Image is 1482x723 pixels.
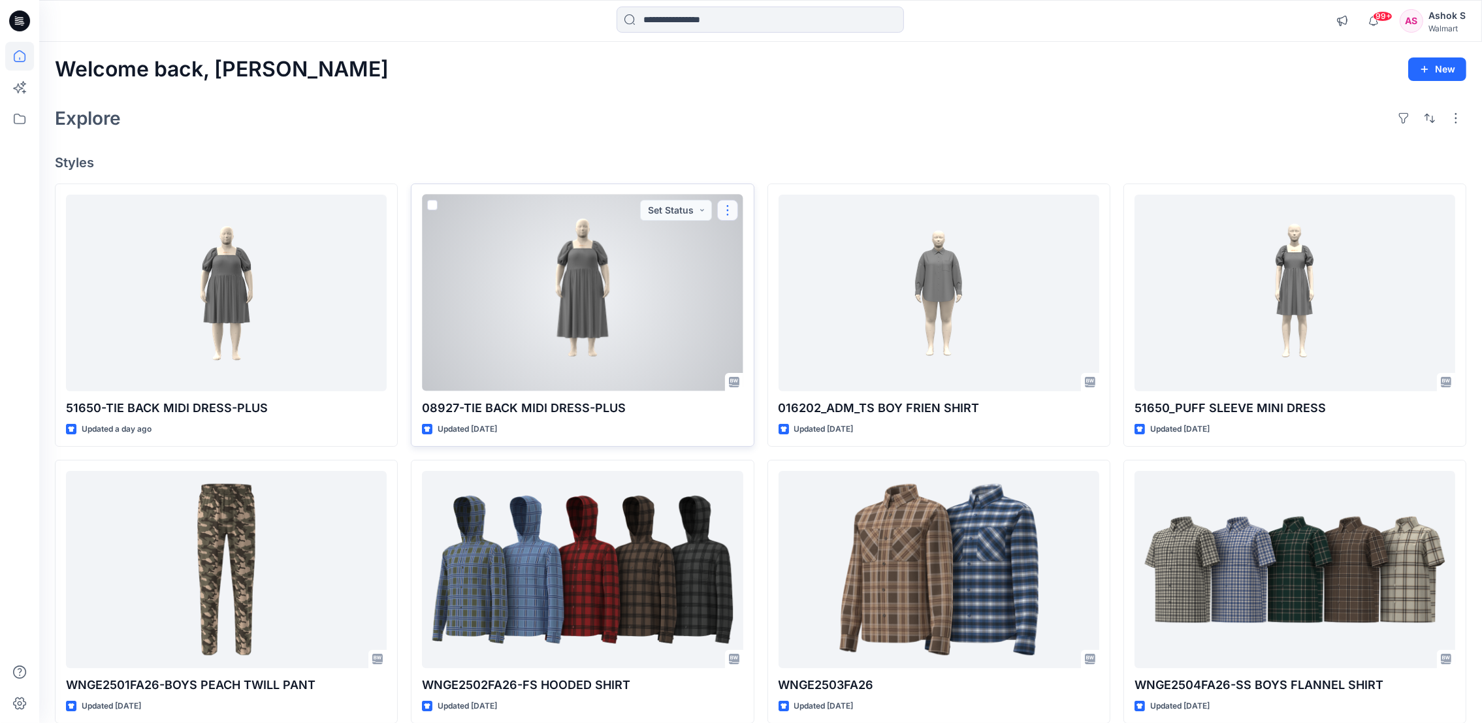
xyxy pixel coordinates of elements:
[794,423,854,436] p: Updated [DATE]
[55,57,389,82] h2: Welcome back, [PERSON_NAME]
[1150,699,1210,713] p: Updated [DATE]
[82,699,141,713] p: Updated [DATE]
[1135,399,1455,417] p: 51650_PUFF SLEEVE MINI DRESS
[55,108,121,129] h2: Explore
[438,423,497,436] p: Updated [DATE]
[422,399,743,417] p: 08927-TIE BACK MIDI DRESS-PLUS
[1373,11,1393,22] span: 99+
[66,195,387,391] a: 51650-TIE BACK MIDI DRESS-PLUS
[438,699,497,713] p: Updated [DATE]
[422,195,743,391] a: 08927-TIE BACK MIDI DRESS-PLUS
[1150,423,1210,436] p: Updated [DATE]
[422,471,743,667] a: WNGE2502FA26-FS HOODED SHIRT
[55,155,1466,170] h4: Styles
[422,676,743,694] p: WNGE2502FA26-FS HOODED SHIRT
[779,471,1099,667] a: WNGE2503FA26
[779,195,1099,391] a: 016202_ADM_TS BOY FRIEN SHIRT
[82,423,152,436] p: Updated a day ago
[1400,9,1423,33] div: AS
[1135,471,1455,667] a: WNGE2504FA26-SS BOYS FLANNEL SHIRT
[779,399,1099,417] p: 016202_ADM_TS BOY FRIEN SHIRT
[1408,57,1466,81] button: New
[66,471,387,667] a: WNGE2501FA26-BOYS PEACH TWILL PANT
[794,699,854,713] p: Updated [DATE]
[779,676,1099,694] p: WNGE2503FA26
[1135,195,1455,391] a: 51650_PUFF SLEEVE MINI DRESS
[66,676,387,694] p: WNGE2501FA26-BOYS PEACH TWILL PANT
[66,399,387,417] p: 51650-TIE BACK MIDI DRESS-PLUS
[1135,676,1455,694] p: WNGE2504FA26-SS BOYS FLANNEL SHIRT
[1428,8,1466,24] div: Ashok S
[1428,24,1466,33] div: Walmart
